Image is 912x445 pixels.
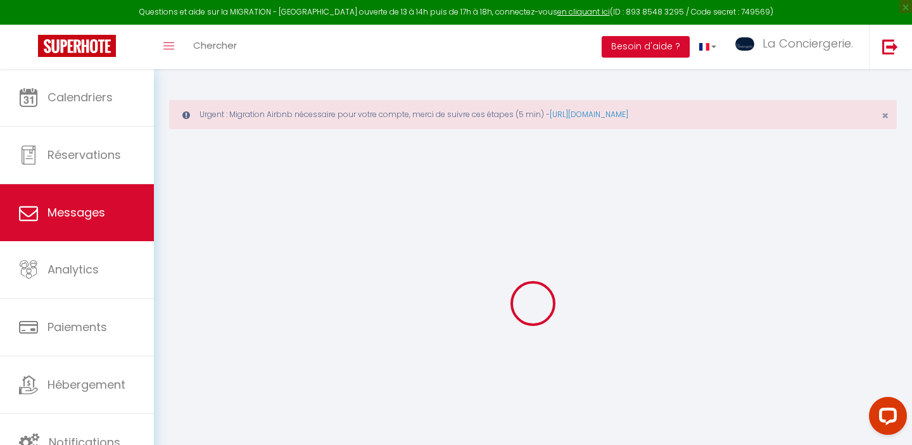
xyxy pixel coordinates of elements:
[47,261,99,277] span: Analytics
[47,147,121,163] span: Réservations
[882,110,889,122] button: Close
[557,6,610,17] a: en cliquant ici
[47,377,125,392] span: Hébergement
[47,319,107,335] span: Paiements
[193,39,237,52] span: Chercher
[550,109,628,120] a: [URL][DOMAIN_NAME]
[882,108,889,123] span: ×
[47,89,113,105] span: Calendriers
[859,392,912,445] iframe: LiveChat chat widget
[169,100,897,129] div: Urgent : Migration Airbnb nécessaire pour votre compte, merci de suivre ces étapes (5 min) -
[602,36,690,58] button: Besoin d'aide ?
[735,37,754,51] img: ...
[38,35,116,57] img: Super Booking
[47,204,105,220] span: Messages
[726,25,869,69] a: ... La Conciergerie.
[882,39,898,54] img: logout
[763,35,853,51] span: La Conciergerie.
[184,25,246,69] a: Chercher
